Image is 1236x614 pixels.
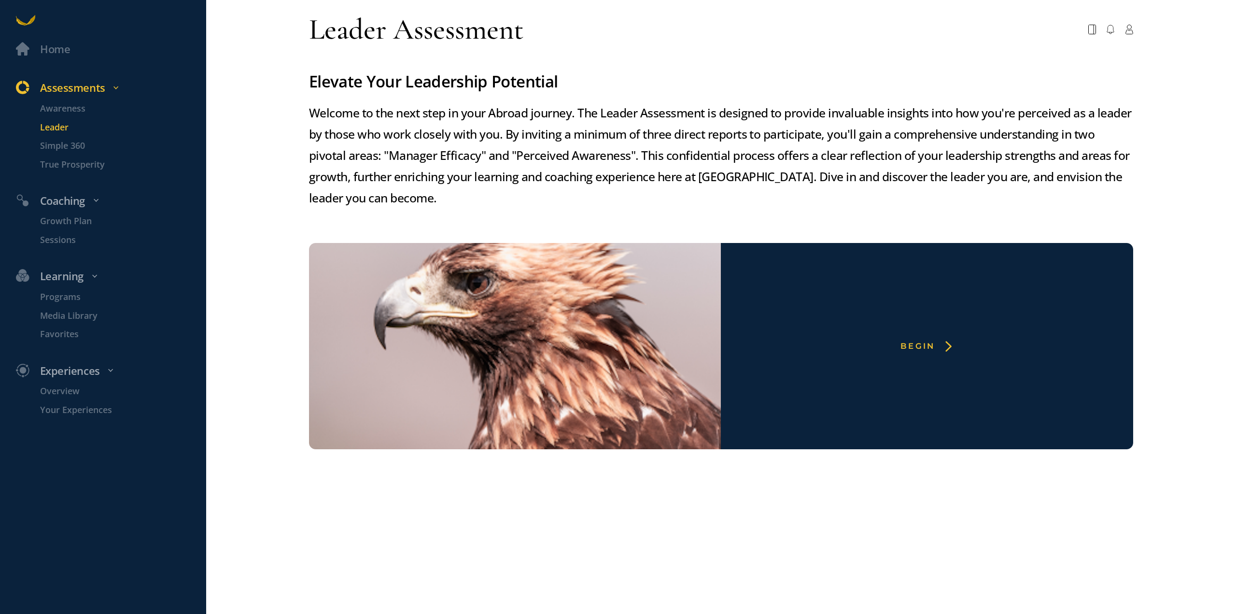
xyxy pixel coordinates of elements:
[309,69,1133,94] h3: Elevate Your Leadership Potential
[40,385,204,398] p: Overview
[309,102,1133,209] p: Welcome to the next step in your Abroad journey. The Leader Assessment is designed to provide inv...
[268,223,762,470] img: eagle-leader-survey.png
[40,41,70,58] div: Home
[40,102,204,115] p: Awareness
[40,290,204,304] p: Programs
[900,341,935,352] div: Begin
[40,139,204,153] p: Simple 360
[40,214,204,228] p: Growth Plan
[24,403,206,417] a: Your Experiences
[8,79,211,97] div: Assessments
[24,328,206,341] a: Favorites
[40,328,204,341] p: Favorites
[40,120,204,134] p: Leader
[309,11,523,48] div: Leader Assessment
[24,290,206,304] a: Programs
[24,120,206,134] a: Leader
[301,243,1141,449] a: Begin
[8,192,211,210] div: Coaching
[24,157,206,171] a: True Prosperity
[8,362,211,380] div: Experiences
[24,385,206,398] a: Overview
[24,309,206,323] a: Media Library
[24,139,206,153] a: Simple 360
[24,102,206,115] a: Awareness
[24,233,206,247] a: Sessions
[40,157,204,171] p: True Prosperity
[40,309,204,323] p: Media Library
[24,214,206,228] a: Growth Plan
[40,233,204,247] p: Sessions
[8,268,211,285] div: Learning
[40,403,204,417] p: Your Experiences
